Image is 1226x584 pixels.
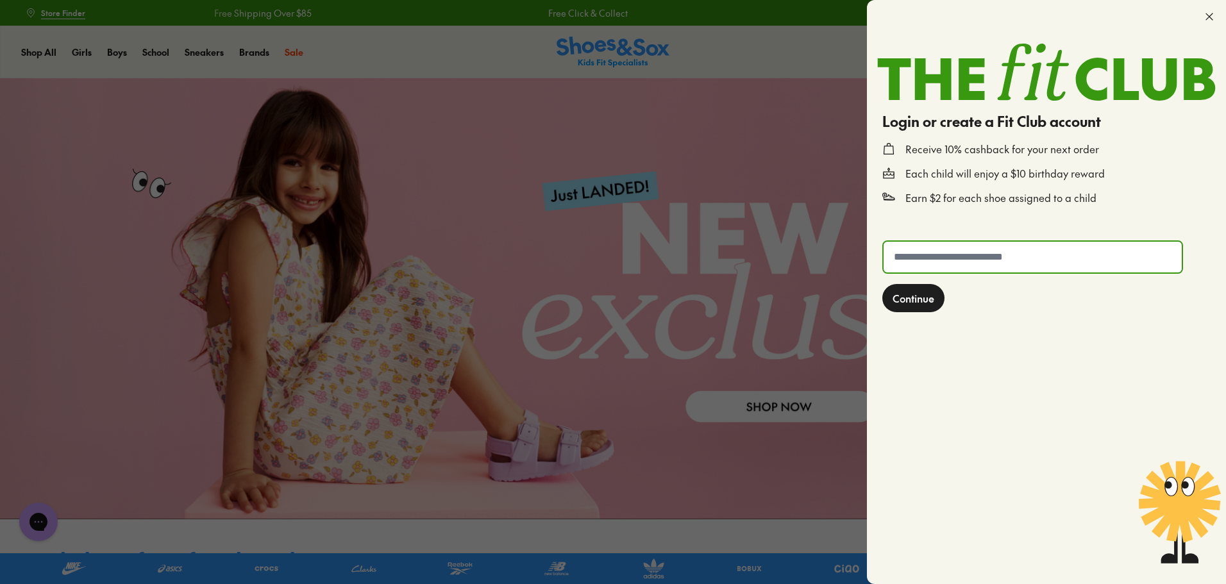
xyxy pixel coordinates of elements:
[877,44,1216,101] img: TheFitClub_Landscape_2a1d24fe-98f1-4588-97ac-f3657bedce49.svg
[893,290,934,306] span: Continue
[882,284,945,312] button: Continue
[905,167,1105,181] p: Each child will enjoy a $10 birthday reward
[905,142,1099,156] p: Receive 10% cashback for your next order
[6,4,45,43] button: Open gorgias live chat
[905,191,1096,205] p: Earn $2 for each shoe assigned to a child
[882,111,1211,132] h4: Login or create a Fit Club account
